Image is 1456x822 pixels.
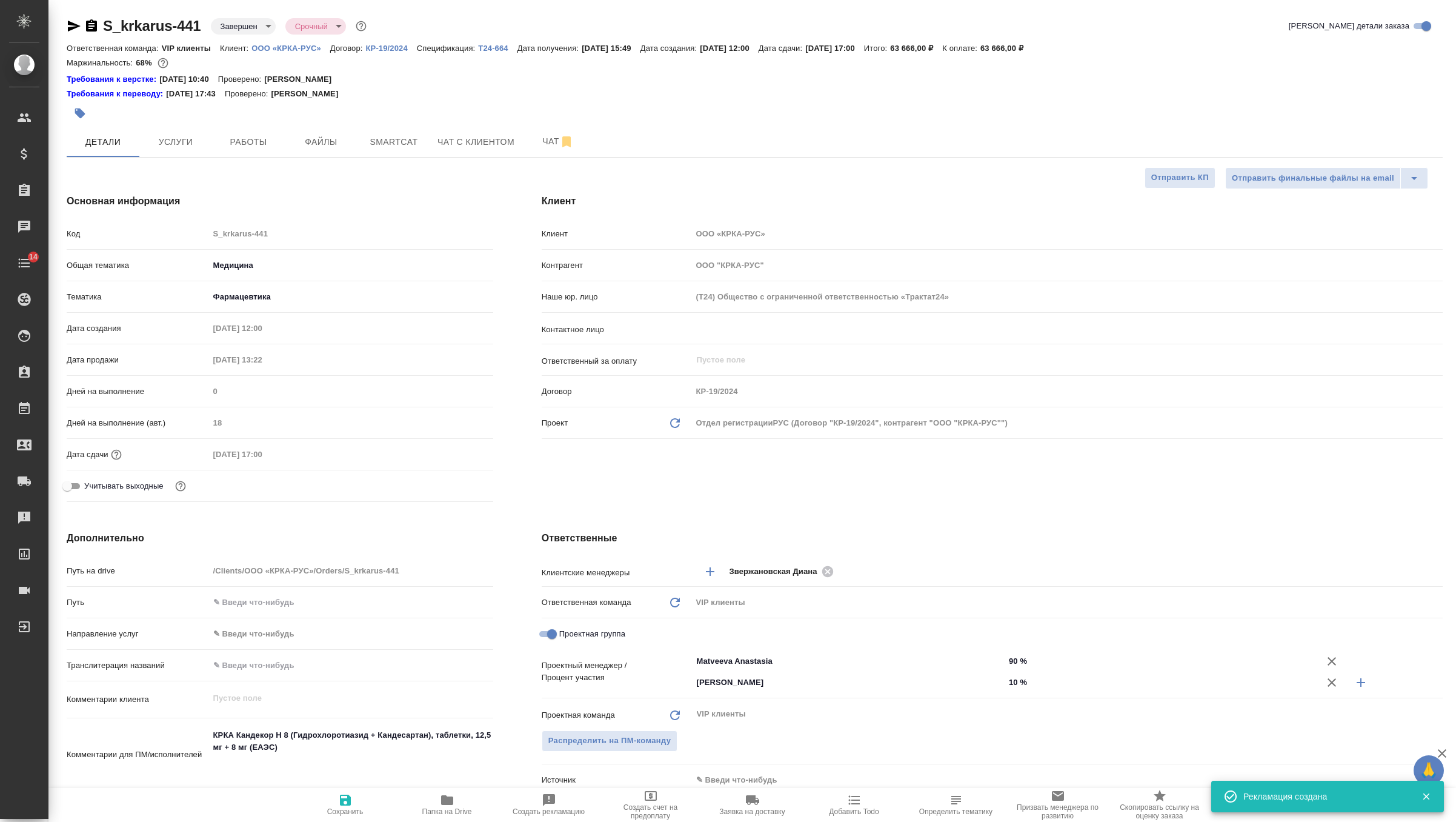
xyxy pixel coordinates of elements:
a: T24-664 [478,42,517,53]
button: Open [1436,570,1438,573]
input: Пустое поле [692,225,1443,242]
span: Создать счет на предоплату [607,803,694,820]
a: Требования к верстке: [67,73,159,85]
p: 63 666,00 ₽ [890,44,942,53]
p: Итого: [864,44,890,53]
button: Доп статусы указывают на важность/срочность заказа [353,18,369,34]
button: Создать рекламацию [498,788,600,822]
textarea: КРКА Кандекор Н 8 (Гидрохлоротиазид + Кандесартан), таблетки, 12,5 мг + 8 мг (ЕАЭС) [209,725,493,782]
input: Пустое поле [209,351,315,369]
span: Проектная группа [559,628,625,640]
p: [DATE] 12:00 [700,44,759,53]
p: Маржинальность: [67,58,136,67]
p: Дата создания: [640,44,700,53]
div: Завершен [285,18,346,35]
p: Наше юр. лицо [542,291,692,303]
div: Фармацевтика [209,287,493,307]
button: Open [998,681,1000,684]
button: 🙏 [1414,755,1444,786]
p: Ответственный за оплату [542,355,692,367]
button: Выбери, если сб и вс нужно считать рабочими днями для выполнения заказа. [173,478,188,494]
p: К оплате: [942,44,980,53]
button: Скопировать ссылку для ЯМессенджера [67,19,81,33]
button: Отправить КП [1145,167,1215,189]
input: Пустое поле [692,383,1443,400]
button: Скопировать ссылку [84,19,99,33]
p: Ответственная команда [542,596,631,609]
button: Добавить Todo [803,788,905,822]
span: Распределить на ПМ-команду [548,734,671,748]
span: Папка на Drive [422,807,472,816]
span: Детали [74,135,132,150]
input: Пустое поле [209,383,493,400]
p: Контрагент [542,259,692,272]
p: Дней на выполнение [67,386,209,398]
p: Комментарии для ПМ/исполнителей [67,749,209,761]
div: ✎ Введи что-нибудь [696,774,1428,786]
span: Чат [529,134,587,149]
span: Файлы [292,135,350,150]
span: Сохранить [327,807,364,816]
input: ✎ Введи что-нибудь [1005,652,1317,670]
span: Звержановская Диана [730,566,825,578]
p: Проверено: [218,73,265,85]
p: Дата создания [67,322,209,335]
p: Путь на drive [67,565,209,577]
a: КР-19/2024 [366,42,417,53]
span: Добавить Todo [829,807,879,816]
div: Медицина [209,255,493,276]
input: Пустое поле [209,562,493,580]
div: Рекламация создана [1243,790,1403,803]
span: Отправить КП [1151,171,1209,185]
p: Клиентские менеджеры [542,567,692,579]
span: Smartcat [365,135,423,150]
div: ✎ Введи что-нибудь [213,628,479,640]
button: Сохранить [294,788,396,822]
p: Дата сдачи [67,449,108,461]
div: Нажми, чтобы открыть папку с инструкцией [67,73,159,85]
button: Open [998,660,1000,663]
div: Завершен [211,18,276,35]
div: split button [1225,167,1428,189]
button: 17139.57 RUB; [155,55,171,71]
p: [DATE] 17:43 [166,88,225,100]
p: Дней на выполнение (авт.) [67,417,209,429]
a: Требования к переводу: [67,88,166,100]
button: Завершен [217,21,261,32]
button: Заявка на доставку [702,788,803,822]
span: Заявка на доставку [719,807,785,816]
p: Ответственная команда: [67,44,162,53]
span: Призвать менеджера по развитию [1014,803,1102,820]
a: ООО «КРКА-РУС» [251,42,330,53]
p: Проверено: [225,88,271,100]
p: Дата продажи [67,354,209,366]
div: ✎ Введи что-нибудь [209,624,493,644]
svg: Отписаться [559,135,574,149]
span: 🙏 [1418,758,1439,783]
p: Тематика [67,291,209,303]
input: Пустое поле [209,225,493,242]
p: Спецификация: [417,44,478,53]
input: ✎ Введи что-нибудь [1005,673,1317,691]
p: Дата сдачи: [759,44,805,53]
span: Создать рекламацию [513,807,585,816]
div: Отдел регистрацииРУС (Договор "КР-19/2024", контрагент "ООО "КРКА-РУС"") [692,413,1443,433]
p: 68% [136,58,155,67]
span: Отправить финальные файлы на email [1232,172,1394,185]
p: ООО «КРКА-РУС» [251,44,330,53]
input: Пустое поле [209,414,493,432]
a: 14 [3,248,45,278]
div: ✎ Введи что-нибудь [692,770,1443,790]
div: Звержановская Диана [730,564,837,579]
p: [DATE] 10:40 [159,73,218,85]
p: VIP клиенты [162,44,220,53]
p: КР-19/2024 [366,44,417,53]
span: В заказе уже есть ответственный ПМ или ПМ группа [542,730,678,752]
button: Срочный [291,21,331,32]
button: Если добавить услуги и заполнить их объемом, то дата рассчитается автоматически [108,447,124,463]
input: Пустое поле [209,319,315,337]
p: Путь [67,596,209,609]
p: T24-664 [478,44,517,53]
p: Дата получения: [517,44,582,53]
span: Учитывать выходные [84,480,164,492]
